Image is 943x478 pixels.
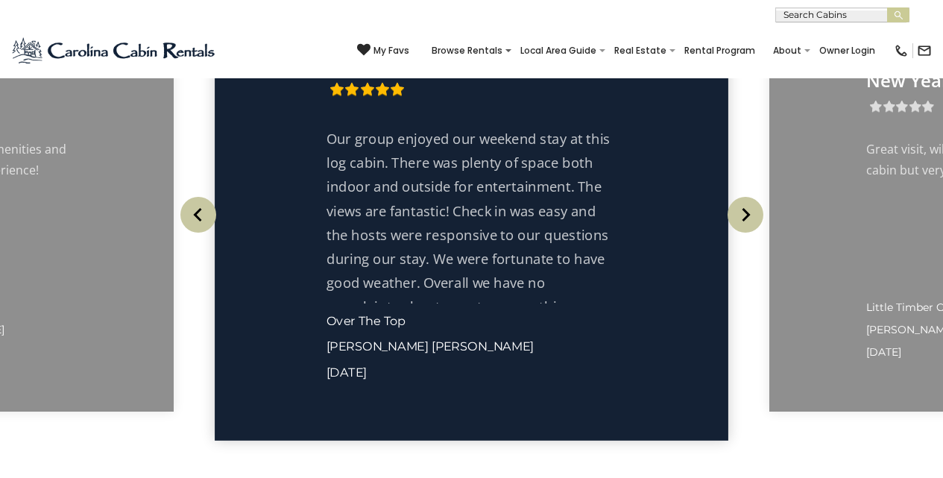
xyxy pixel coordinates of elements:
[721,181,769,248] button: Next
[327,364,367,380] span: [DATE]
[424,40,510,61] a: Browse Rentals
[180,197,216,233] img: arrow
[677,40,763,61] a: Rental Program
[917,43,932,58] img: mail-regular-black.png
[327,127,617,343] p: Our group enjoyed our weekend stay at this log cabin. There was plenty of space both indoor and o...
[327,339,429,354] span: [PERSON_NAME]
[894,43,909,58] img: phone-regular-black.png
[432,339,534,354] span: [PERSON_NAME]
[728,197,763,233] img: arrow
[327,312,406,328] a: Over The Top
[373,44,409,57] span: My Favs
[174,181,222,248] button: Previous
[812,40,883,61] a: Owner Login
[357,43,409,58] a: My Favs
[11,36,218,66] img: Blue-2.png
[513,40,604,61] a: Local Area Guide
[866,345,901,359] span: [DATE]
[766,40,809,61] a: About
[607,40,674,61] a: Real Estate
